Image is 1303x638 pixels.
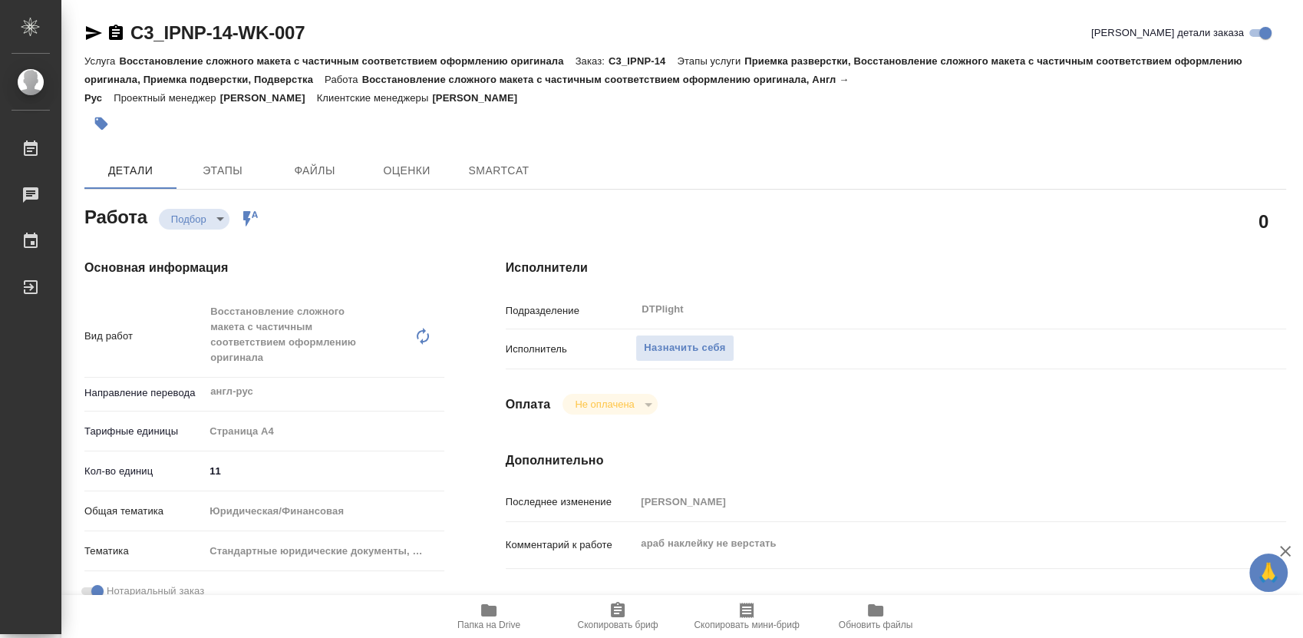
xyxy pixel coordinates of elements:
div: Подбор [562,394,657,415]
p: Общая тематика [84,504,204,519]
p: [PERSON_NAME] [220,92,317,104]
span: 🙏 [1255,557,1282,589]
button: Скопировать мини-бриф [682,595,811,638]
button: Скопировать бриф [553,595,682,638]
span: Оценки [370,161,444,180]
span: [PERSON_NAME] детали заказа [1091,25,1244,41]
span: Обновить файлы [839,620,913,630]
button: Добавить тэг [84,107,118,140]
p: Кол-во единиц [84,464,204,479]
h2: Работа [84,202,147,230]
textarea: араб наклейку не верстать [635,531,1221,557]
p: Этапы услуги [677,55,744,67]
p: Направление перевода [84,385,204,401]
p: Проектный менеджер [114,92,219,104]
button: Назначить себя [635,335,734,362]
div: Подбор [159,209,229,230]
div: Стандартные юридические документы, договоры, уставы [204,538,444,564]
h4: Оплата [506,395,551,414]
span: Нотариальный заказ [107,583,204,599]
span: Файлы [278,161,351,180]
p: Заказ: [576,55,609,67]
span: Этапы [186,161,259,180]
p: Комментарий к работе [506,537,636,553]
p: Последнее изменение [506,494,636,510]
div: Страница А4 [204,418,444,445]
button: Обновить файлы [811,595,940,638]
h2: 0 [1258,208,1268,234]
p: Услуга [84,55,119,67]
h4: Дополнительно [506,451,1286,470]
h4: Основная информация [84,259,444,277]
a: C3_IPNP-14-WK-007 [130,22,305,43]
input: Пустое поле [635,491,1221,513]
p: Работа [325,74,362,85]
textarea: /Clients/IPN Partners АйПиЭн Партнерс [DOMAIN_NAME][URL] [635,590,1221,616]
p: [PERSON_NAME] [432,92,529,104]
p: Подразделение [506,303,636,319]
p: Тематика [84,544,204,559]
div: Юридическая/Финансовая [204,498,444,524]
p: Тарифные единицы [84,424,204,439]
span: Скопировать бриф [577,620,658,630]
button: Подбор [167,213,211,226]
p: Клиентские менеджеры [317,92,433,104]
span: Папка на Drive [457,620,520,630]
button: 🙏 [1249,554,1288,592]
span: Детали [94,161,167,180]
p: Восстановление сложного макета с частичным соответствием оформлению оригинала, Англ → Рус [84,74,849,104]
button: Скопировать ссылку для ЯМессенджера [84,24,103,42]
button: Не оплачена [570,398,638,411]
span: SmartCat [462,161,536,180]
p: Восстановление сложного макета с частичным соответствием оформлению оригинала [119,55,575,67]
button: Папка на Drive [424,595,553,638]
button: Скопировать ссылку [107,24,125,42]
input: ✎ Введи что-нибудь [204,460,444,482]
h4: Исполнители [506,259,1286,277]
p: C3_IPNP-14 [609,55,677,67]
span: Скопировать мини-бриф [694,620,799,630]
p: Исполнитель [506,342,636,357]
p: Вид работ [84,329,204,344]
span: Назначить себя [644,339,725,357]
